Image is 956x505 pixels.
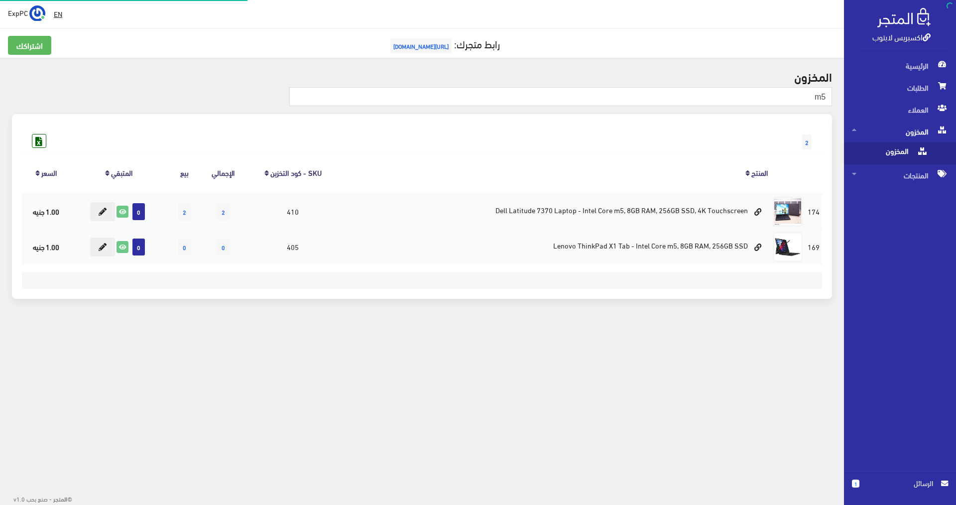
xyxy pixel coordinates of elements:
[8,5,45,21] a: ... ExpPC
[8,36,51,55] a: اشتراكك
[22,194,71,230] td: 1.00 جنيه
[773,232,803,262] img: lenovo-thinkpad-x1-tab-intel-core-m5-8gb-ram-256gb-ssd.jpg
[852,478,948,499] a: 1 الرسائل
[202,152,245,193] th: اﻹجمالي
[132,203,145,220] span: 0
[844,164,956,186] a: المنتجات
[852,121,948,142] span: المخزون
[217,239,230,255] span: 0
[29,5,45,21] img: ...
[773,197,803,227] img: dell-latitude-7370-laptop-intel-core-m5-8gb-ram-256gb-ssd-4k-touchscreen.jpg
[270,165,322,179] a: SKU - كود التخزين
[852,77,948,99] span: الطلبات
[805,194,822,230] td: 174
[53,494,67,503] strong: المتجر
[13,493,52,504] span: - صنع بحب v1.0
[8,6,28,19] span: ExpPC
[341,229,770,264] td: Lenovo ThinkPad X1 Tab - Intel Core m5, 8GB RAM, 256GB SSD
[751,165,768,179] a: المنتج
[852,142,928,164] span: المخزون
[844,99,956,121] a: العملاء
[178,203,191,220] span: 2
[217,203,230,220] span: 2
[844,77,956,99] a: الطلبات
[852,55,948,77] span: الرئيسية
[852,99,948,121] span: العملاء
[872,29,931,44] a: اكسبريس لابتوب
[852,164,948,186] span: المنتجات
[844,142,956,164] a: المخزون
[22,229,71,264] td: 1.00 جنيه
[245,194,341,230] td: 410
[388,34,500,53] a: رابط متجرك:[URL][DOMAIN_NAME]
[50,5,66,23] a: EN
[289,87,832,106] input: بحث ( SKU - كود التخزين, الإسم, الموديل, السعر )...
[867,478,933,489] span: الرسائل
[877,8,931,27] img: .
[132,239,145,255] span: 0
[844,55,956,77] a: الرئيسية
[852,480,859,488] span: 1
[245,229,341,264] td: 405
[390,38,452,53] span: [URL][DOMAIN_NAME]
[844,121,956,142] a: المخزون
[178,239,191,255] span: 0
[54,7,62,20] u: EN
[4,492,72,505] div: ©
[341,194,770,230] td: Dell Latitude 7370 Laptop - Intel Core m5, 8GB RAM, 256GB SSD, 4K Touchscreen
[111,165,132,179] a: المتبقي
[802,134,812,149] span: 2
[167,152,202,193] th: بيع
[805,229,822,264] td: 169
[41,165,57,179] a: السعر
[12,70,832,83] h2: المخزون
